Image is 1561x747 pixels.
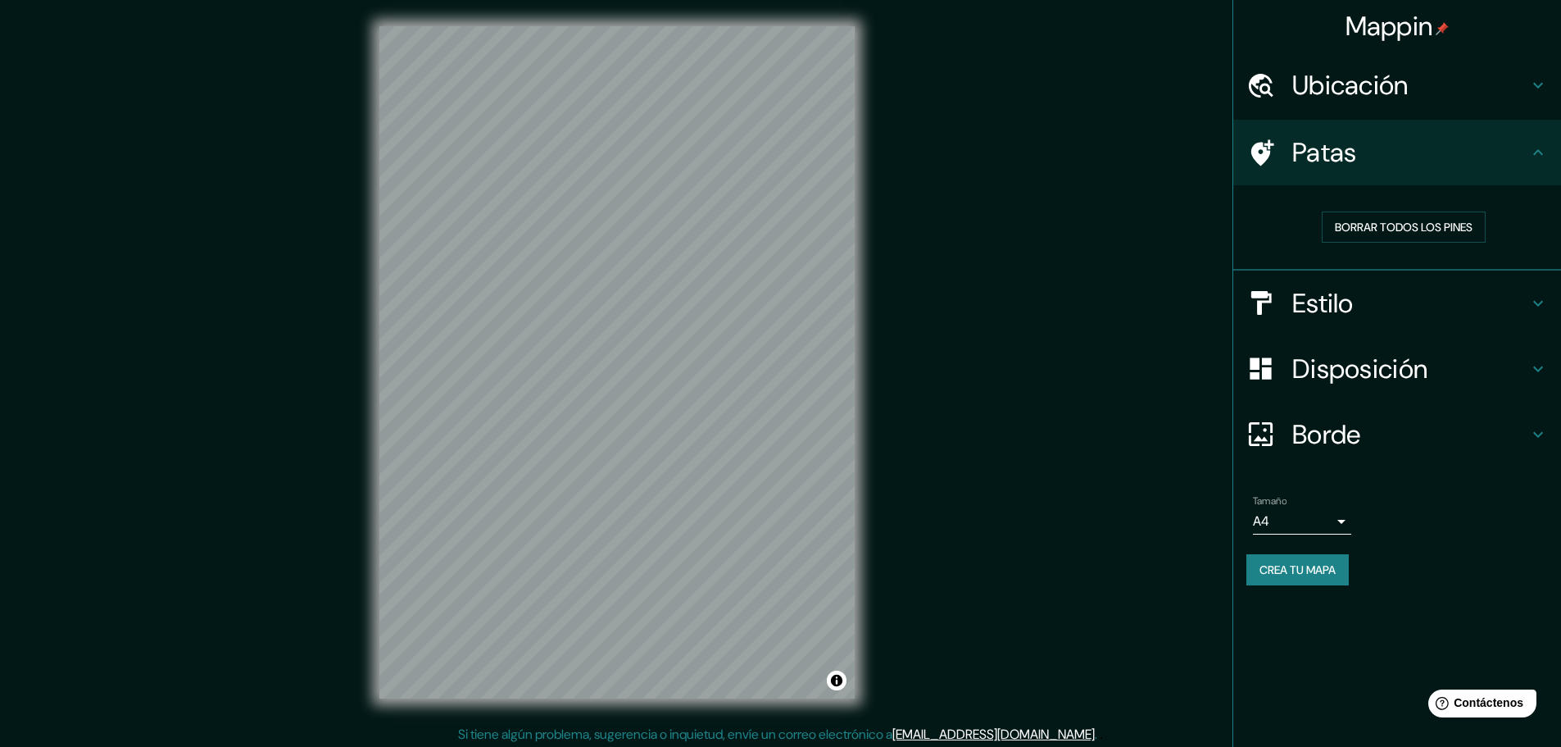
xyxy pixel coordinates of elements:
div: Estilo [1233,271,1561,336]
font: Ubicación [1292,68,1409,102]
iframe: Lanzador de widgets de ayuda [1415,683,1543,729]
font: A4 [1253,512,1269,530]
font: Borrar todos los pines [1335,220,1473,235]
font: Disposición [1292,352,1427,386]
img: pin-icon.png [1436,22,1449,35]
div: Disposición [1233,336,1561,402]
button: Crea tu mapa [1246,554,1349,585]
font: Patas [1292,135,1357,170]
font: Tamaño [1253,494,1286,508]
div: Ubicación [1233,52,1561,118]
button: Borrar todos los pines [1322,212,1486,243]
font: . [1100,725,1103,743]
font: Estilo [1292,286,1354,321]
font: Si tiene algún problema, sugerencia o inquietud, envíe un correo electrónico a [458,726,892,743]
div: Borde [1233,402,1561,467]
div: A4 [1253,508,1351,535]
font: Crea tu mapa [1259,563,1336,577]
button: Activar o desactivar atribución [827,671,846,690]
font: . [1097,725,1100,743]
font: Mappin [1345,9,1433,43]
div: Patas [1233,120,1561,185]
font: Borde [1292,417,1361,452]
font: . [1095,726,1097,743]
canvas: Mapa [379,26,855,699]
a: [EMAIL_ADDRESS][DOMAIN_NAME] [892,726,1095,743]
